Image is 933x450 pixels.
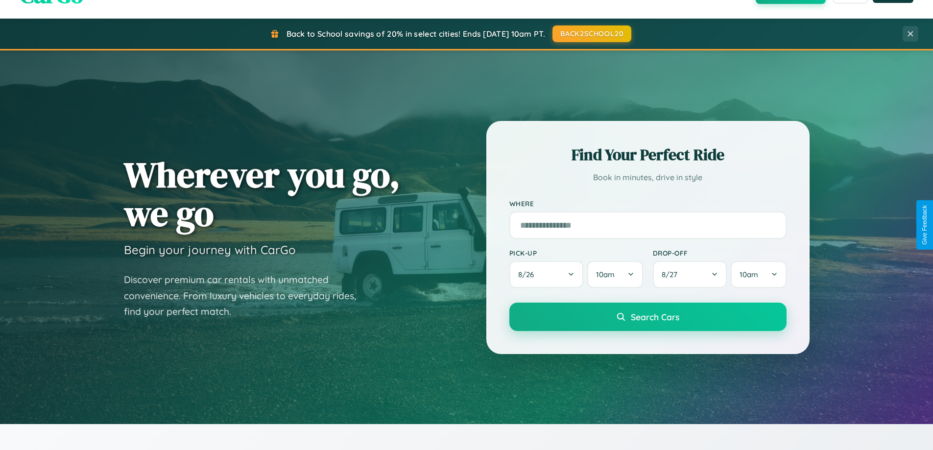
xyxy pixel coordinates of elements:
span: Back to School savings of 20% in select cities! Ends [DATE] 10am PT. [287,29,545,39]
button: 10am [731,261,786,288]
span: 10am [740,270,758,279]
p: Discover premium car rentals with unmatched convenience. From luxury vehicles to everyday rides, ... [124,272,369,320]
p: Book in minutes, drive in style [509,170,787,185]
button: 8/26 [509,261,584,288]
label: Drop-off [653,249,787,257]
span: 10am [596,270,615,279]
span: 8 / 26 [518,270,539,279]
button: Search Cars [509,303,787,331]
h2: Find Your Perfect Ride [509,144,787,166]
label: Where [509,199,787,208]
h3: Begin your journey with CarGo [124,242,296,257]
button: 10am [587,261,643,288]
h1: Wherever you go, we go [124,155,400,233]
div: Give Feedback [921,205,928,245]
button: 8/27 [653,261,727,288]
span: 8 / 27 [662,270,682,279]
span: Search Cars [631,311,679,322]
button: BACK2SCHOOL20 [552,25,631,42]
label: Pick-up [509,249,643,257]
